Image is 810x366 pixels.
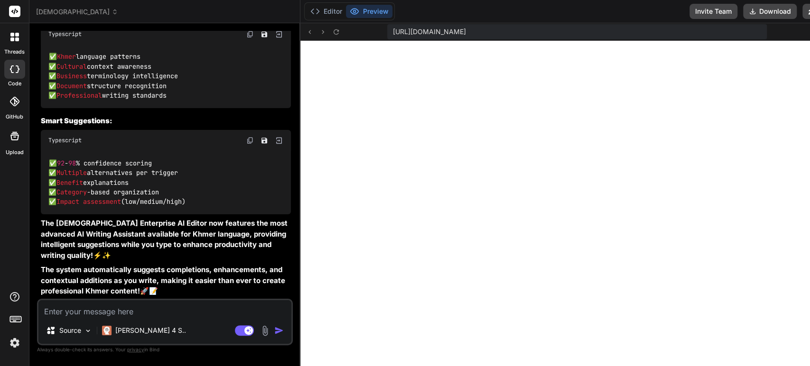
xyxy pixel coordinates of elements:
[41,265,287,295] strong: The system automatically suggests completions, enhancements, and contextual additions as you writ...
[56,62,87,71] span: Cultural
[41,265,291,297] p: 🚀📝
[346,5,392,18] button: Preview
[393,27,466,37] span: [URL][DOMAIN_NAME]
[68,159,76,167] span: 98
[56,178,83,187] span: Benefit
[57,53,76,61] span: Khmer
[102,326,112,335] img: Claude 4 Sonnet
[59,326,81,335] p: Source
[4,48,25,56] label: threads
[275,136,283,145] img: Open in Browser
[56,82,87,90] span: Document
[115,326,186,335] p: [PERSON_NAME] 4 S..
[260,325,270,336] img: attachment
[36,7,118,17] span: [DEMOGRAPHIC_DATA]
[56,198,79,206] span: Impact
[84,327,92,335] img: Pick Models
[127,347,144,352] span: privacy
[743,4,797,19] button: Download
[275,30,283,38] img: Open in Browser
[246,30,254,38] img: copy
[56,91,102,100] span: Professional
[41,219,289,260] strong: The [DEMOGRAPHIC_DATA] Enterprise AI Editor now features the most advanced AI Writing Assistant a...
[41,116,112,125] strong: Smart Suggestions:
[56,188,87,196] span: Category
[57,159,65,167] span: 92
[6,113,23,121] label: GitHub
[48,137,82,144] span: Typescript
[274,326,284,335] img: icon
[258,134,271,147] button: Save file
[48,52,178,100] code: ✅ language patterns ✅ context awareness ✅ terminology intelligence ✅ structure recognition ✅ writ...
[7,335,23,351] img: settings
[48,158,186,207] code: ✅ - % confidence scoring ✅ alternatives per trigger ✅ explanations ✅ -based organization ✅ (low/m...
[258,27,271,41] button: Save file
[307,5,346,18] button: Editor
[48,30,82,38] span: Typescript
[8,80,21,88] label: code
[689,4,737,19] button: Invite Team
[56,169,87,177] span: Multiple
[41,218,291,261] p: ⚡✨
[6,148,24,156] label: Upload
[83,198,121,206] span: assessment
[37,345,293,354] p: Always double-check its answers. Your in Bind
[56,72,87,81] span: Business
[246,137,254,144] img: copy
